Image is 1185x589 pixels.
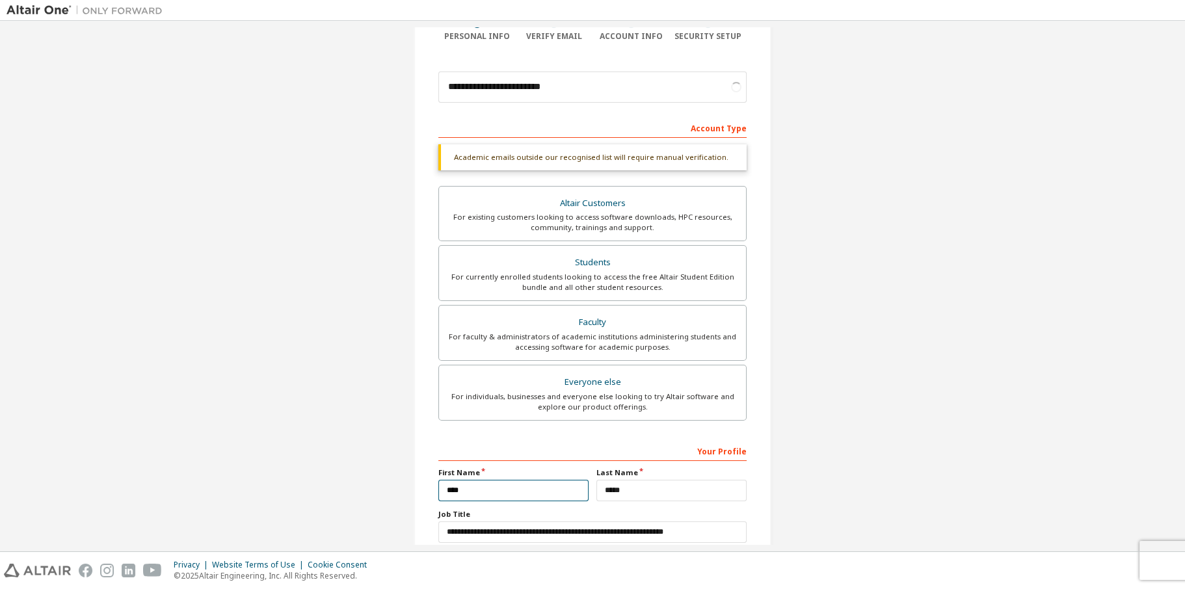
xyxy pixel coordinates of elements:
[438,467,589,478] label: First Name
[596,467,747,478] label: Last Name
[438,117,747,138] div: Account Type
[447,391,738,412] div: For individuals, businesses and everyone else looking to try Altair software and explore our prod...
[447,373,738,391] div: Everyone else
[438,440,747,461] div: Your Profile
[79,564,92,577] img: facebook.svg
[212,560,308,570] div: Website Terms of Use
[447,313,738,332] div: Faculty
[447,194,738,213] div: Altair Customers
[174,560,212,570] div: Privacy
[447,332,738,352] div: For faculty & administrators of academic institutions administering students and accessing softwa...
[143,564,162,577] img: youtube.svg
[438,509,747,519] label: Job Title
[4,564,71,577] img: altair_logo.svg
[174,570,375,581] p: © 2025 Altair Engineering, Inc. All Rights Reserved.
[438,144,747,170] div: Academic emails outside our recognised list will require manual verification.
[670,31,747,42] div: Security Setup
[447,272,738,293] div: For currently enrolled students looking to access the free Altair Student Edition bundle and all ...
[7,4,169,17] img: Altair One
[122,564,135,577] img: linkedin.svg
[438,31,516,42] div: Personal Info
[447,254,738,272] div: Students
[100,564,114,577] img: instagram.svg
[447,212,738,233] div: For existing customers looking to access software downloads, HPC resources, community, trainings ...
[308,560,375,570] div: Cookie Consent
[516,31,593,42] div: Verify Email
[592,31,670,42] div: Account Info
